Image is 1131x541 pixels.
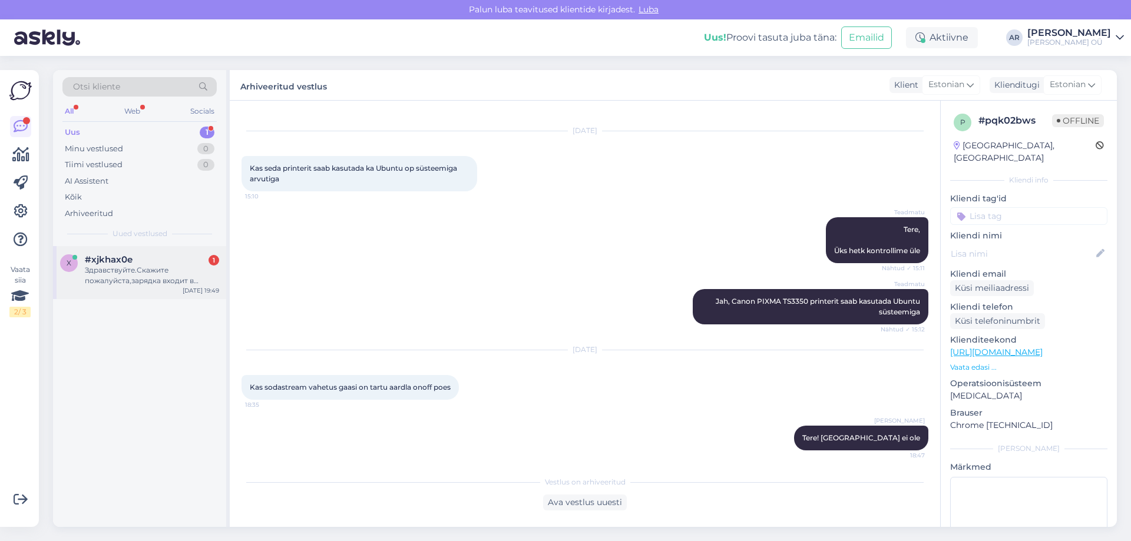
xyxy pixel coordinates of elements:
div: 1 [200,127,214,138]
div: [DATE] [242,125,928,136]
div: Aktiivne [906,27,978,48]
span: Otsi kliente [73,81,120,93]
span: p [960,118,965,127]
div: [PERSON_NAME] [1027,28,1111,38]
div: 2 / 3 [9,307,31,317]
div: Küsi meiliaadressi [950,280,1034,296]
span: 15:10 [245,192,289,201]
div: Uus [65,127,80,138]
p: Kliendi email [950,268,1107,280]
input: Lisa nimi [951,247,1094,260]
span: Teadmatu [881,208,925,217]
span: Estonian [928,78,964,91]
p: Klienditeekond [950,334,1107,346]
span: #xjkhax0e [85,254,133,265]
div: [DATE] [242,344,928,355]
span: Jah, Canon PIXMA TS3350 printerit saab kasutada Ubuntu süsteemiga [716,297,922,316]
div: [PERSON_NAME] [950,443,1107,454]
p: Chrome [TECHNICAL_ID] [950,419,1107,432]
span: Estonian [1050,78,1086,91]
span: Kas sodastream vahetus gaasi on tartu aardla onoff poes [250,383,451,391]
div: Proovi tasuta juba täna: [704,31,836,45]
div: Ava vestlus uuesti [543,494,627,510]
a: [PERSON_NAME][PERSON_NAME] OÜ [1027,28,1124,47]
b: Uus! [704,32,726,43]
img: Askly Logo [9,79,32,102]
a: [URL][DOMAIN_NAME] [950,347,1043,357]
span: 18:35 [245,400,289,409]
span: Nähtud ✓ 15:11 [881,264,925,273]
div: 1 [209,255,219,265]
div: Arhiveeritud [65,208,113,220]
input: Lisa tag [950,207,1107,225]
div: # pqk02bws [978,114,1052,128]
p: Vaata edasi ... [950,362,1107,373]
div: [GEOGRAPHIC_DATA], [GEOGRAPHIC_DATA] [954,140,1096,164]
div: Vaata siia [9,264,31,317]
span: [PERSON_NAME] [874,416,925,425]
span: 18:47 [881,451,925,460]
div: Tiimi vestlused [65,159,123,171]
div: AI Assistent [65,175,108,187]
div: Küsi telefoninumbrit [950,313,1045,329]
span: Kas seda printerit saab kasutada ka Ubuntu op süsteemiga arvutiga [250,164,459,183]
div: [PERSON_NAME] OÜ [1027,38,1111,47]
div: Web [122,104,143,119]
p: Märkmed [950,461,1107,473]
span: x [67,258,71,267]
p: Kliendi nimi [950,230,1107,242]
div: Socials [188,104,217,119]
p: Operatsioonisüsteem [950,377,1107,390]
span: Luba [635,4,662,15]
div: Klienditugi [990,79,1040,91]
p: Kliendi telefon [950,301,1107,313]
div: 0 [197,159,214,171]
p: [MEDICAL_DATA] [950,390,1107,402]
div: 0 [197,143,214,155]
span: Nähtud ✓ 15:12 [881,325,925,334]
span: Teadmatu [881,280,925,288]
button: Emailid [841,26,892,49]
span: Vestlus on arhiveeritud [545,477,626,487]
div: Minu vestlused [65,143,123,155]
div: AR [1006,29,1023,46]
div: Klient [889,79,918,91]
div: [DATE] 19:49 [183,286,219,295]
div: Kliendi info [950,175,1107,185]
span: Uued vestlused [113,228,167,239]
span: Tere! [GEOGRAPHIC_DATA] ei ole [802,433,920,442]
div: Kõik [65,191,82,203]
p: Kliendi tag'id [950,192,1107,205]
p: Brauser [950,407,1107,419]
div: Здравствуйте.Скажите пожалуйста,зарядка входит в комплект? [85,265,219,286]
label: Arhiveeritud vestlus [240,77,327,93]
div: All [62,104,76,119]
span: Offline [1052,114,1104,127]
